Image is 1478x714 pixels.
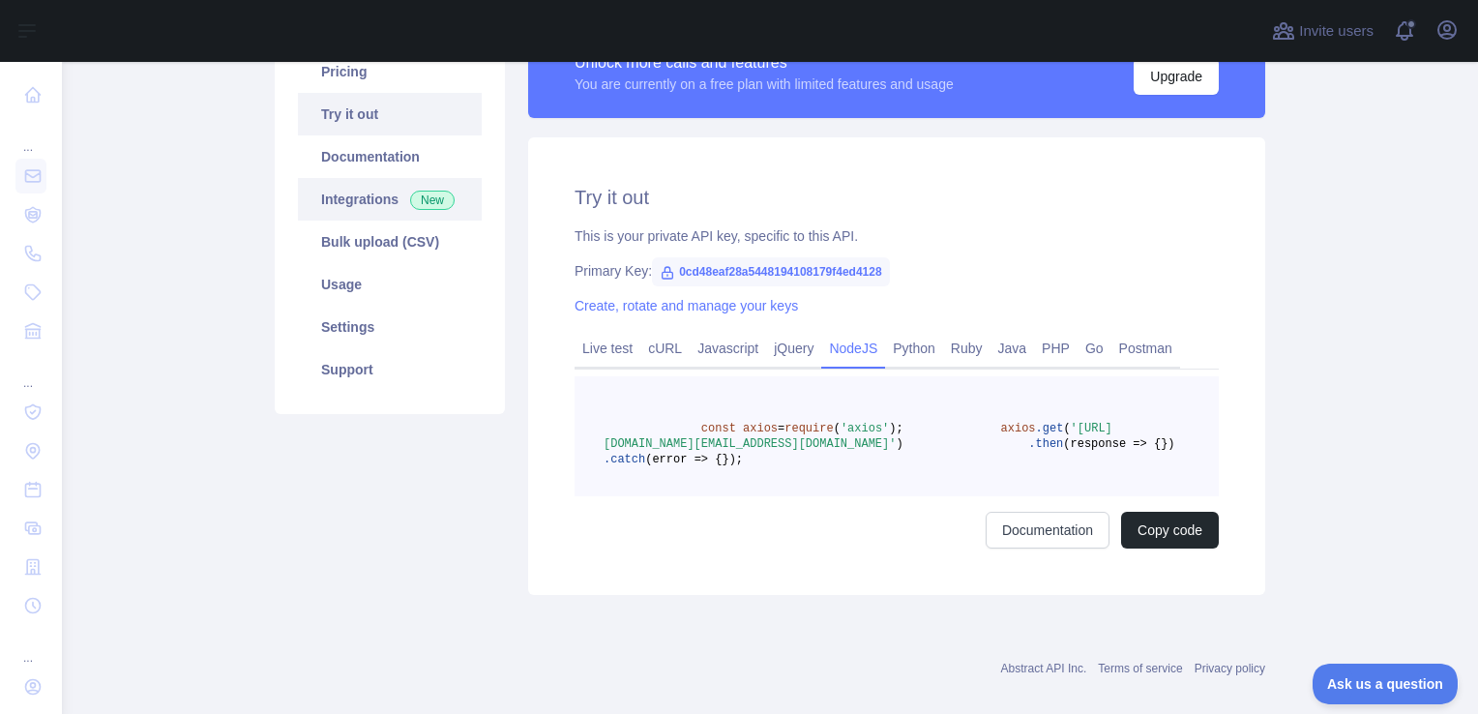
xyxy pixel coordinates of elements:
[298,178,482,221] a: Integrations New
[298,348,482,391] a: Support
[575,184,1219,211] h2: Try it out
[986,512,1109,549] a: Documentation
[722,453,743,466] span: });
[575,74,954,94] div: You are currently on a free plan with limited features and usage
[575,226,1219,246] div: This is your private API key, specific to this API.
[15,352,46,391] div: ...
[298,93,482,135] a: Try it out
[298,50,482,93] a: Pricing
[1134,58,1219,95] button: Upgrade
[15,116,46,155] div: ...
[298,263,482,306] a: Usage
[575,261,1219,281] div: Primary Key:
[1313,664,1459,704] iframe: Toggle Customer Support
[1036,422,1064,435] span: .get
[575,51,954,74] div: Unlock more calls and features
[1121,512,1219,549] button: Copy code
[1268,15,1377,46] button: Invite users
[766,333,821,364] a: jQuery
[821,333,885,364] a: NodeJS
[701,422,736,435] span: const
[410,191,455,210] span: New
[889,422,902,435] span: );
[743,422,778,435] span: axios
[298,221,482,263] a: Bulk upload (CSV)
[1098,662,1182,675] a: Terms of service
[1161,437,1174,451] span: })
[943,333,990,364] a: Ruby
[778,422,784,435] span: =
[298,306,482,348] a: Settings
[645,453,722,466] span: (error => {
[575,333,640,364] a: Live test
[841,422,889,435] span: 'axios'
[1111,333,1180,364] a: Postman
[896,437,902,451] span: )
[1299,20,1374,43] span: Invite users
[15,627,46,666] div: ...
[575,298,798,313] a: Create, rotate and manage your keys
[1034,333,1078,364] a: PHP
[690,333,766,364] a: Javascript
[1001,662,1087,675] a: Abstract API Inc.
[640,333,690,364] a: cURL
[1078,333,1111,364] a: Go
[604,453,645,466] span: .catch
[1001,422,1036,435] span: axios
[1195,662,1265,675] a: Privacy policy
[885,333,943,364] a: Python
[990,333,1035,364] a: Java
[834,422,841,435] span: (
[1063,422,1070,435] span: (
[652,257,890,286] span: 0cd48eaf28a5448194108179f4ed4128
[298,135,482,178] a: Documentation
[784,422,833,435] span: require
[1028,437,1063,451] span: .then
[1063,437,1161,451] span: (response => {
